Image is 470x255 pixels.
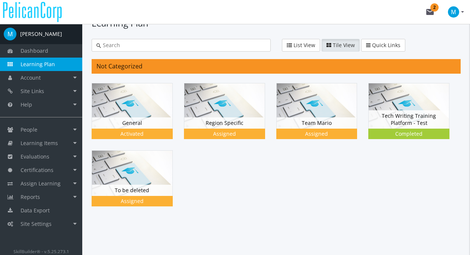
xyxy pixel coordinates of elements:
span: Account [21,74,41,81]
span: Dashboard [21,47,48,54]
span: Help [21,101,32,108]
div: To be deleted [92,185,172,196]
input: Search [101,42,266,49]
div: Team Mario [276,83,369,150]
div: [PERSON_NAME] [20,30,62,38]
span: Tile View [333,42,355,49]
div: Assigned [278,130,356,138]
div: Region Specific [184,117,265,129]
span: List View [294,42,315,49]
div: Tech Writing Training Platform - Test [369,110,449,129]
div: Tech Writing Training Platform - Test [368,83,461,150]
span: Not Categorized [96,62,142,70]
div: General [92,83,184,150]
div: Assigned [93,197,171,205]
span: Data Export [21,207,50,214]
span: Assign Learning [21,180,61,187]
div: Region Specific [184,83,276,150]
span: Certifications [21,166,53,173]
span: M [4,28,16,40]
span: Learning Plan [21,61,55,68]
span: Site Links [21,87,44,95]
div: Team Mario [277,117,357,129]
div: Assigned [185,130,264,138]
div: Completed [370,130,448,138]
div: General [92,117,172,129]
span: M [448,6,459,18]
span: Reports [21,193,40,200]
div: To be deleted [92,150,184,218]
span: Site Settings [21,220,52,227]
span: Learning Items [21,139,58,147]
div: Activated [93,130,171,138]
span: Quick Links [372,42,400,49]
span: People [21,126,37,133]
span: Evaluations [21,153,49,160]
mat-icon: mail [426,7,434,16]
small: SkillBuilder® - v.5.25.273.1 [13,248,69,254]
